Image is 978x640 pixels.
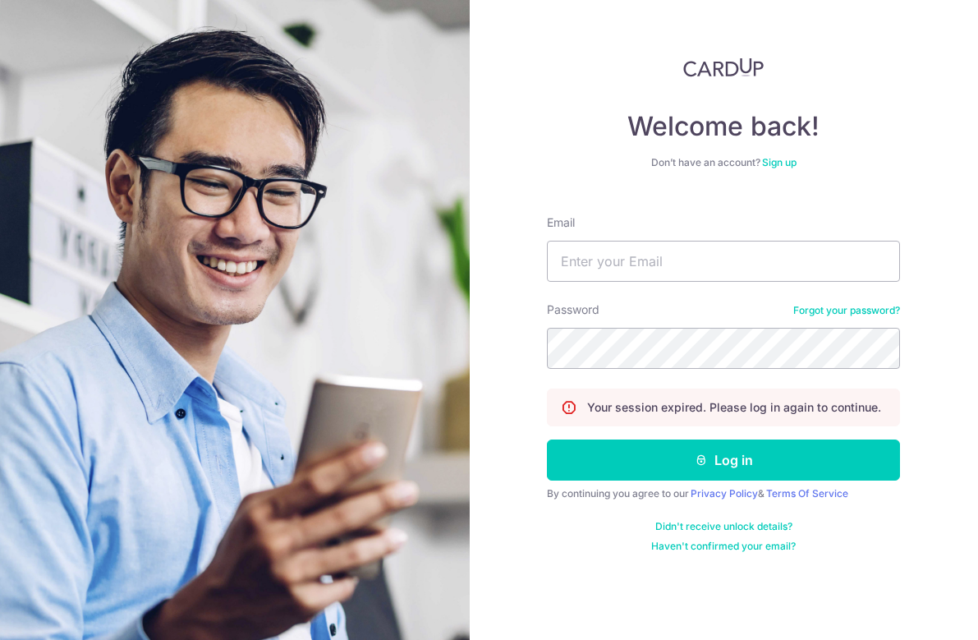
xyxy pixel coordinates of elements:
[547,214,575,231] label: Email
[547,302,599,318] label: Password
[766,487,848,500] a: Terms Of Service
[651,540,796,553] a: Haven't confirmed your email?
[547,110,900,143] h4: Welcome back!
[655,520,792,533] a: Didn't receive unlock details?
[547,241,900,282] input: Enter your Email
[547,156,900,169] div: Don’t have an account?
[547,440,900,481] button: Log in
[762,156,797,168] a: Sign up
[683,58,764,77] img: CardUp Logo
[547,487,900,500] div: By continuing you agree to our &
[793,304,900,317] a: Forgot your password?
[587,399,881,416] p: Your session expired. Please log in again to continue.
[691,487,758,500] a: Privacy Policy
